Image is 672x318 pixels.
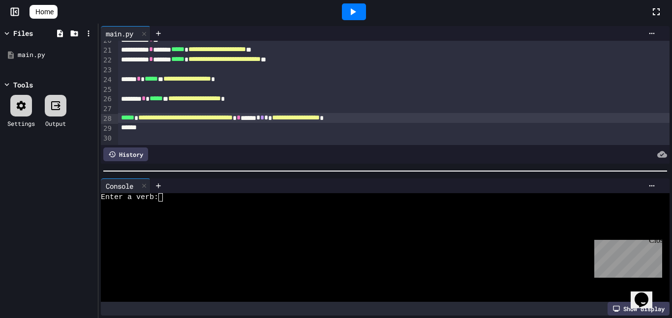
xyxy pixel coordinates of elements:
[13,28,33,38] div: Files
[101,75,113,85] div: 24
[101,56,113,65] div: 22
[101,65,113,75] div: 23
[101,181,138,191] div: Console
[13,80,33,90] div: Tools
[590,236,662,278] iframe: chat widget
[101,46,113,56] div: 21
[101,178,151,193] div: Console
[101,29,138,39] div: main.py
[45,119,66,128] div: Output
[101,193,158,202] span: Enter a verb:
[18,50,94,60] div: main.py
[4,4,68,62] div: Chat with us now!Close
[101,94,113,104] div: 26
[101,124,113,134] div: 29
[101,114,113,124] div: 28
[608,302,670,316] div: Show display
[35,7,54,17] span: Home
[631,279,662,308] iframe: chat widget
[101,85,113,95] div: 25
[101,134,113,144] div: 30
[101,26,151,41] div: main.py
[101,104,113,114] div: 27
[103,147,148,161] div: History
[30,5,58,19] a: Home
[7,119,35,128] div: Settings
[101,36,113,46] div: 20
